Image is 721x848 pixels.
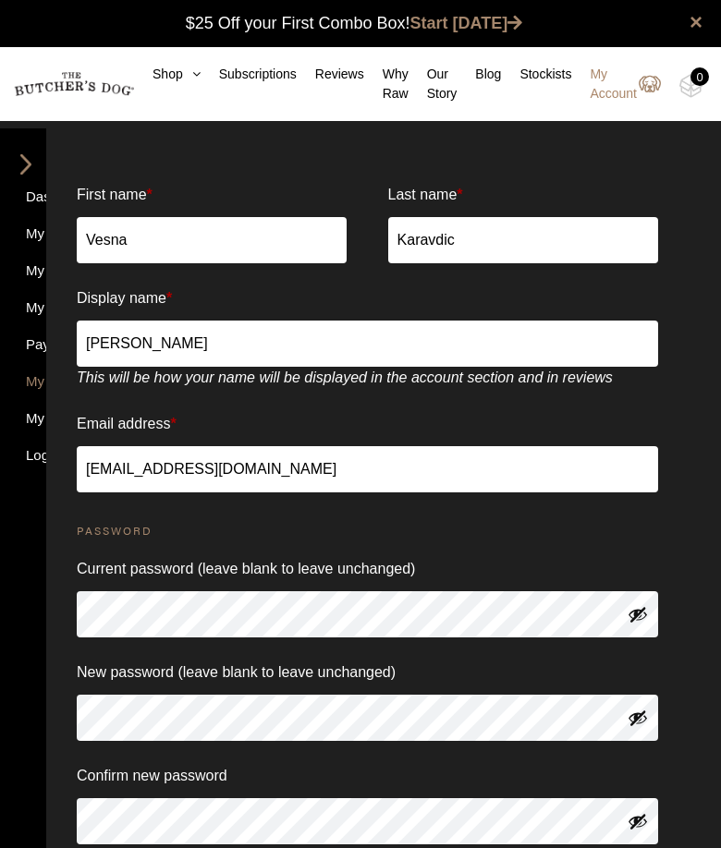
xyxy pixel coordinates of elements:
[12,154,40,175] img: DropDown-right-side.png
[12,224,34,248] a: My Orders
[679,74,703,98] img: TBD_Cart-Empty.png
[77,369,613,385] em: This will be how your name will be displayed in the account section and in reviews
[690,11,703,33] a: close
[77,554,415,584] label: Current password (leave blank to leave unchanged)
[628,811,648,831] button: Show password
[12,371,34,396] a: My Details
[12,297,34,322] a: My Addresses
[77,409,177,439] label: Email address
[77,761,227,791] label: Confirm new password
[12,408,34,433] a: My Dogs
[12,260,34,285] a: My Subscriptions
[77,510,664,551] legend: Password
[571,65,661,103] a: My Account
[457,65,501,84] a: Blog
[690,67,709,86] div: 0
[77,180,153,210] label: First name
[77,284,172,313] label: Display name
[77,658,396,687] label: New password (leave blank to leave unchanged)
[12,445,34,470] a: Logout
[134,65,201,84] a: Shop
[201,65,297,84] a: Subscriptions
[628,708,648,728] button: Show password
[410,14,523,32] a: Start [DATE]
[364,65,409,103] a: Why Raw
[388,180,463,210] label: Last name
[628,604,648,624] button: Show password
[297,65,364,84] a: Reviews
[12,334,34,359] a: Payment Methods
[409,65,458,103] a: Our Story
[12,187,34,212] a: Dashboard
[501,65,571,84] a: Stockists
